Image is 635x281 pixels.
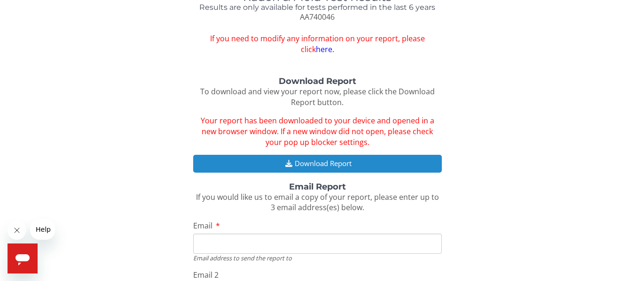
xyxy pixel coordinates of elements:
[300,12,335,22] span: AA740046
[193,155,441,172] button: Download Report
[193,3,441,12] h4: Results are only available for tests performed in the last 6 years
[193,220,212,231] span: Email
[316,44,334,54] a: here.
[8,221,26,240] iframe: Close message
[193,270,219,280] span: Email 2
[30,219,55,240] iframe: Message from company
[196,192,439,213] span: If you would like us to email a copy of your report, please enter up to 3 email address(es) below.
[8,243,38,273] iframe: Button to launch messaging window
[193,33,441,55] span: If you need to modify any information on your report, please click
[279,76,356,86] strong: Download Report
[201,115,434,147] span: Your report has been downloaded to your device and opened in a new browser window. If a new windo...
[289,182,346,192] strong: Email Report
[200,86,435,107] span: To download and view your report now, please click the Download Report button.
[193,254,441,262] div: Email address to send the report to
